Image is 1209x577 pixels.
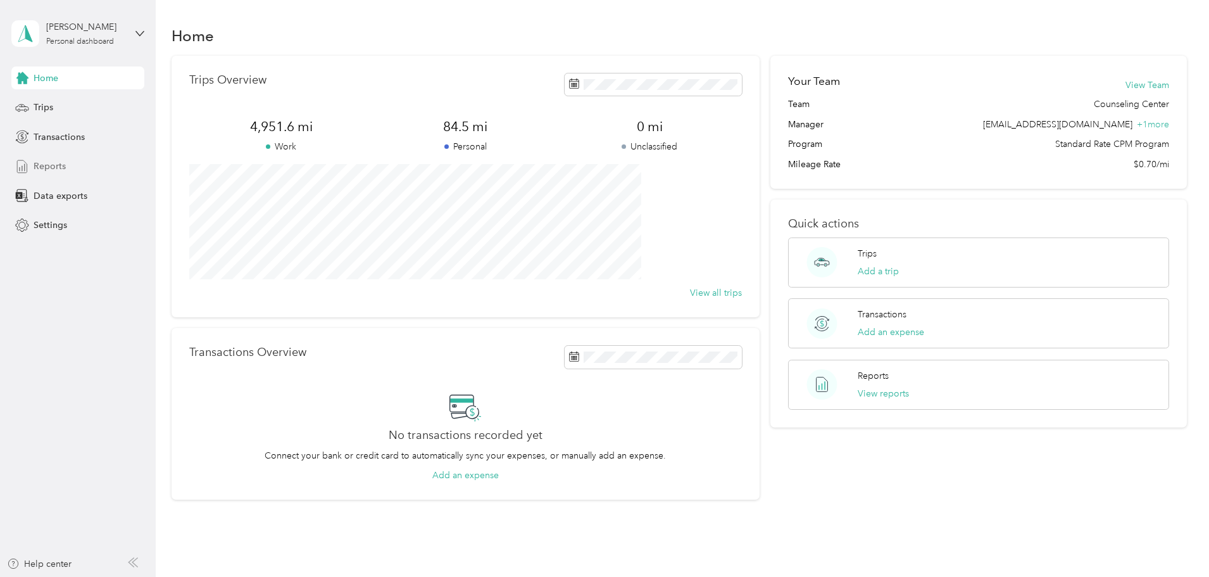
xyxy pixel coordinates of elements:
button: Add an expense [432,469,499,482]
span: + 1 more [1137,119,1169,130]
div: Personal dashboard [46,38,114,46]
span: Standard Rate CPM Program [1055,137,1169,151]
h2: No transactions recorded yet [389,429,542,442]
span: 4,951.6 mi [189,118,373,136]
span: Transactions [34,130,85,144]
p: Unclassified [558,140,742,153]
span: Trips [34,101,53,114]
button: View Team [1125,79,1169,92]
button: View reports [858,387,909,400]
span: Data exports [34,189,87,203]
span: Home [34,72,58,85]
span: Manager [788,118,824,131]
p: Personal [373,140,558,153]
p: Reports [858,369,889,383]
span: Team [788,98,810,111]
button: Help center [7,557,72,571]
h2: Your Team [788,73,840,89]
p: Connect your bank or credit card to automatically sync your expenses, or manually add an expense. [265,449,666,462]
span: $0.70/mi [1134,158,1169,171]
iframe: Everlance-gr Chat Button Frame [1138,506,1209,577]
button: Add an expense [858,326,924,339]
span: 0 mi [558,118,742,136]
button: View all trips [690,286,742,300]
div: [PERSON_NAME] [46,20,125,34]
h1: Home [172,29,214,42]
span: 84.5 mi [373,118,558,136]
span: [EMAIL_ADDRESS][DOMAIN_NAME] [983,119,1132,130]
button: Add a trip [858,265,899,278]
span: Settings [34,219,67,232]
p: Transactions [858,308,906,321]
span: Reports [34,160,66,173]
p: Work [189,140,373,153]
p: Trips [858,247,877,260]
p: Quick actions [788,217,1169,231]
p: Trips Overview [189,73,266,87]
p: Transactions Overview [189,346,306,359]
span: Mileage Rate [788,158,841,171]
span: Counseling Center [1094,98,1169,111]
span: Program [788,137,822,151]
